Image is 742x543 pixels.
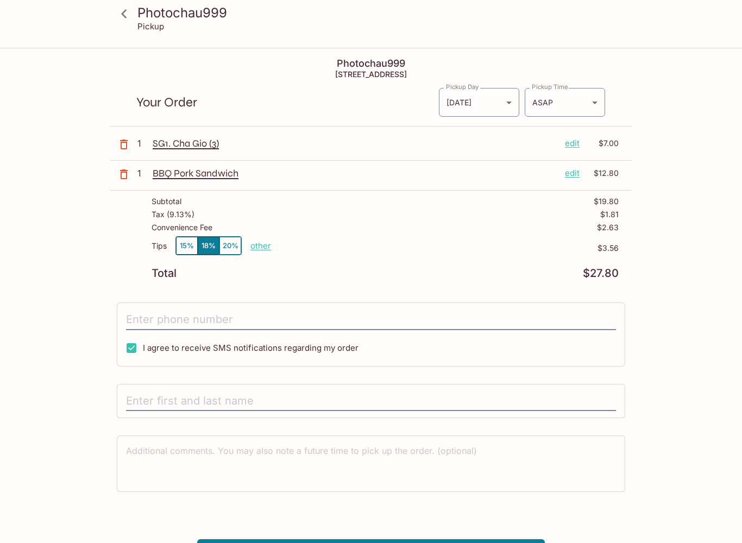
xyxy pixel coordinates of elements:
h4: Photochau999 [110,58,632,70]
p: $27.80 [583,268,619,279]
p: Tax ( 9.13% ) [152,210,194,219]
p: Tips [152,242,167,250]
p: $2.63 [597,223,619,232]
p: 1 [137,167,148,179]
h3: Photochau999 [137,4,623,21]
input: Enter first and last name [126,391,616,412]
button: 18% [198,237,219,255]
p: edit [565,137,580,149]
p: Total [152,268,177,279]
p: Pickup [137,21,164,31]
p: edit [565,167,580,179]
p: $1.81 [600,210,619,219]
p: Convenience Fee [152,223,212,232]
p: Subtotal [152,197,181,206]
p: BBQ Pork Sandwich [153,167,556,179]
input: Enter phone number [126,310,616,330]
p: $12.80 [586,167,619,179]
h5: [STREET_ADDRESS] [110,70,632,79]
button: 20% [219,237,241,255]
p: SG1. Cha Gio (3) [153,137,556,149]
button: other [250,241,271,251]
p: 1 [137,137,148,149]
p: $3.56 [271,244,619,252]
iframe: Secure payment button frame [197,509,545,535]
div: ASAP [525,88,605,117]
button: 15% [176,237,198,255]
p: $7.00 [586,137,619,149]
label: Pickup Time [532,83,568,91]
div: [DATE] [439,88,519,117]
p: Your Order [136,97,438,108]
span: I agree to receive SMS notifications regarding my order [143,343,359,353]
p: $19.80 [594,197,619,206]
label: Pickup Day [446,83,479,91]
